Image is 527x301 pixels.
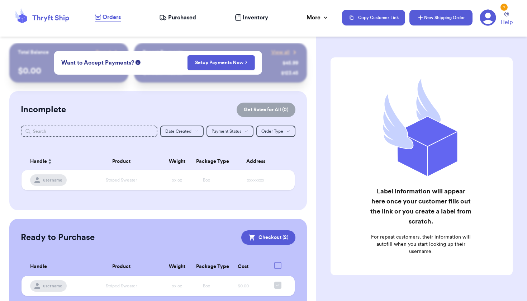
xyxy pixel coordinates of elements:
[80,153,162,170] th: Product
[80,258,162,276] th: Product
[96,49,120,56] a: Payout
[96,49,111,56] span: Payout
[500,18,513,27] span: Help
[203,178,210,182] span: Box
[247,178,264,182] span: xxxxxxxx
[30,158,47,165] span: Handle
[307,13,329,22] div: More
[160,126,204,137] button: Date Created
[195,59,248,66] a: Setup Payments Now
[47,157,53,166] button: Sort ascending
[21,232,95,243] h2: Ready to Purchase
[241,230,295,245] button: Checkout (2)
[106,284,137,288] span: Striped Sweater
[238,284,249,288] span: $0.00
[261,129,283,133] span: Order Type
[165,129,191,133] span: Date Created
[235,13,268,22] a: Inventory
[500,4,508,11] div: 1
[212,129,241,133] span: Payment Status
[106,178,137,182] span: Striped Sweater
[243,13,268,22] span: Inventory
[206,126,253,137] button: Payment Status
[18,65,120,77] p: $ 0.00
[203,284,210,288] span: Box
[237,103,295,117] button: Get Rates for All (0)
[271,49,298,56] a: View all
[221,153,295,170] th: Address
[370,186,471,226] h2: Label information will appear here once your customer fills out the link or you create a label fr...
[21,104,66,116] h2: Incomplete
[30,263,47,271] span: Handle
[500,12,513,27] a: Help
[172,284,182,288] span: xx oz
[18,49,49,56] p: Total Balance
[271,49,290,56] span: View all
[221,258,265,276] th: Cost
[162,153,192,170] th: Weight
[168,13,196,22] span: Purchased
[61,58,134,67] span: Want to Accept Payments?
[256,126,295,137] button: Order Type
[283,60,298,67] div: $ 45.99
[480,9,496,26] a: 1
[172,178,182,182] span: xx oz
[409,10,473,25] button: New Shipping Order
[143,49,182,56] p: Recent Payments
[103,13,121,22] span: Orders
[342,10,405,25] button: Copy Customer Link
[192,258,221,276] th: Package Type
[21,126,157,137] input: Search
[43,177,62,183] span: username
[281,70,298,77] div: $ 123.45
[159,13,196,22] a: Purchased
[370,234,471,255] p: For repeat customers, their information will autofill when you start looking up their username.
[43,283,62,289] span: username
[95,13,121,22] a: Orders
[162,258,192,276] th: Weight
[187,55,255,70] button: Setup Payments Now
[192,153,221,170] th: Package Type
